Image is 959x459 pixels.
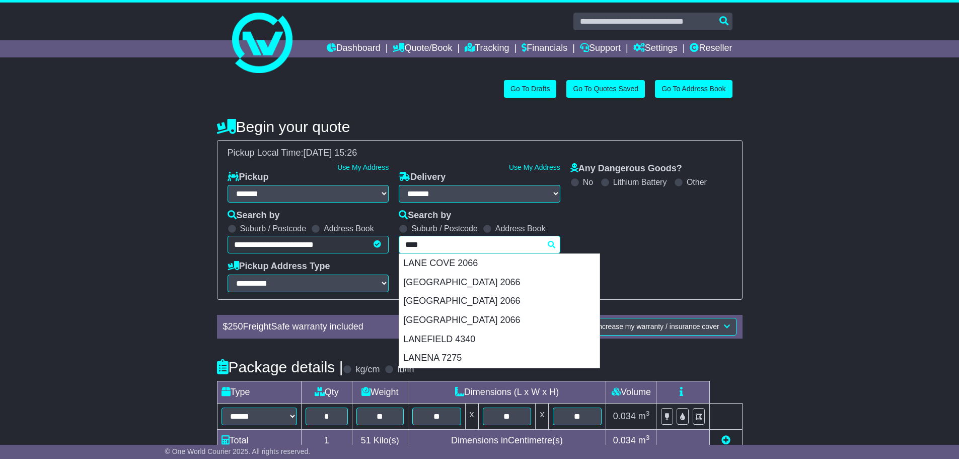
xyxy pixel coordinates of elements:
[408,429,606,451] td: Dimensions in Centimetre(s)
[495,224,546,233] label: Address Book
[304,148,357,158] span: [DATE] 15:26
[399,210,451,221] label: Search by
[687,177,707,187] label: Other
[352,381,408,403] td: Weight
[721,435,730,445] a: Add new item
[240,224,307,233] label: Suburb / Postcode
[217,381,301,403] td: Type
[580,40,621,57] a: Support
[646,434,650,441] sup: 3
[361,435,371,445] span: 51
[596,322,719,331] span: Increase my warranty / insurance cover
[228,261,330,272] label: Pickup Address Type
[504,80,556,98] a: Go To Drafts
[411,224,478,233] label: Suburb / Postcode
[690,40,732,57] a: Reseller
[223,148,737,159] div: Pickup Local Time:
[655,80,732,98] a: Go To Address Book
[522,40,567,57] a: Financials
[324,224,374,233] label: Address Book
[399,292,600,311] div: [GEOGRAPHIC_DATA] 2066
[638,435,650,445] span: m
[606,381,656,403] td: Volume
[355,364,380,375] label: kg/cm
[399,172,446,183] label: Delivery
[583,177,593,187] label: No
[646,410,650,417] sup: 3
[218,321,508,333] div: $ FreightSafe warranty included
[408,381,606,403] td: Dimensions (L x W x H)
[217,118,743,135] h4: Begin your quote
[399,349,600,368] div: LANENA 7275
[228,210,280,221] label: Search by
[301,381,352,403] td: Qty
[393,40,452,57] a: Quote/Book
[397,364,414,375] label: lb/in
[165,447,311,455] span: © One World Courier 2025. All rights reserved.
[633,40,678,57] a: Settings
[228,321,243,332] span: 250
[613,411,636,421] span: 0.034
[509,163,560,171] a: Use My Address
[613,177,667,187] label: Lithium Battery
[465,40,509,57] a: Tracking
[399,254,600,273] div: LANE COVE 2066
[399,330,600,349] div: LANEFIELD 4340
[589,318,736,336] button: Increase my warranty / insurance cover
[217,429,301,451] td: Total
[352,429,408,451] td: Kilo(s)
[570,163,682,174] label: Any Dangerous Goods?
[465,403,478,429] td: x
[301,429,352,451] td: 1
[613,435,636,445] span: 0.034
[228,172,269,183] label: Pickup
[217,359,343,375] h4: Package details |
[638,411,650,421] span: m
[327,40,381,57] a: Dashboard
[566,80,645,98] a: Go To Quotes Saved
[399,311,600,330] div: [GEOGRAPHIC_DATA] 2066
[536,403,549,429] td: x
[337,163,389,171] a: Use My Address
[399,273,600,292] div: [GEOGRAPHIC_DATA] 2066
